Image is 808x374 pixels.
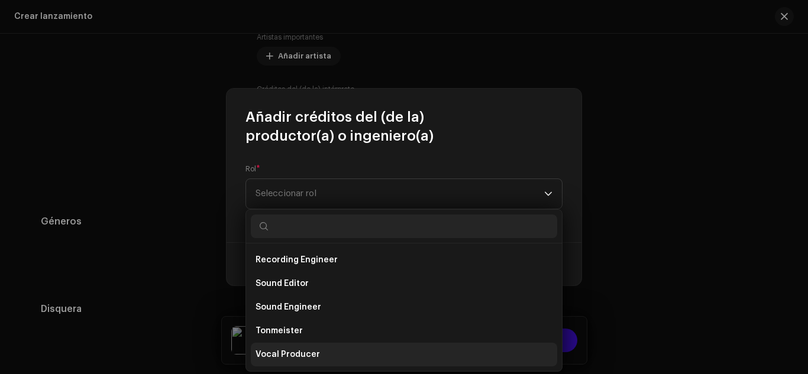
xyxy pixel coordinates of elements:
[245,108,563,145] span: Añadir créditos del (de la) productor(a) o ingeniero(a)
[544,179,552,209] div: dropdown trigger
[256,325,303,337] span: Tonmeister
[256,278,309,290] span: Sound Editor
[256,301,321,313] span: Sound Engineer
[256,179,544,209] span: Seleccionar rol
[256,349,320,360] span: Vocal Producer
[256,254,338,266] span: Recording Engineer
[251,272,557,295] li: Sound Editor
[251,343,557,366] li: Vocal Producer
[251,248,557,272] li: Recording Engineer
[251,295,557,319] li: Sound Engineer
[245,164,260,174] label: Rol
[251,319,557,343] li: Tonmeister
